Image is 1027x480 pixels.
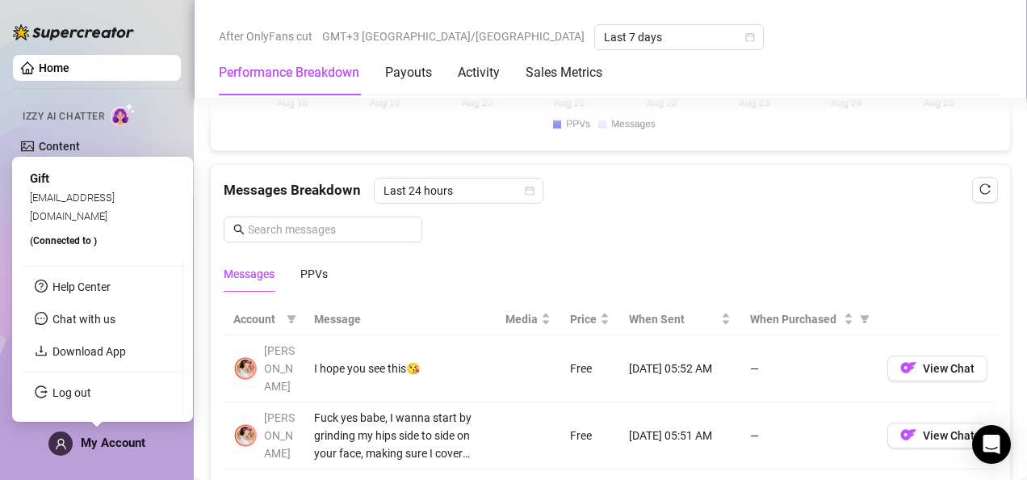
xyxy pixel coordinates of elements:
button: OFView Chat [887,356,987,381]
span: calendar [745,32,755,42]
span: filter [860,314,870,324]
img: OF [900,360,916,376]
span: When Purchased [750,310,840,328]
span: Price [570,310,597,328]
div: Activity [458,63,500,82]
img: OF [900,427,916,443]
td: Free [560,402,619,469]
img: logo-BBDzfeDw.svg [13,24,134,40]
span: [EMAIL_ADDRESS][DOMAIN_NAME] [30,192,115,221]
span: Chat with us [52,313,115,326]
span: View Chat [923,429,975,442]
img: AI Chatter [111,103,136,126]
a: Download App [52,345,126,358]
th: When Sent [619,304,740,335]
a: Help Center [52,280,111,293]
td: [DATE] 05:51 AM [619,402,740,469]
th: Message [304,304,496,335]
a: Content [39,140,80,153]
span: View Chat [923,362,975,375]
a: OFView Chat [887,365,987,378]
td: [DATE] 05:52 AM [619,335,740,402]
th: Media [496,304,560,335]
div: Messages [224,265,275,283]
span: Last 24 hours [384,179,534,203]
span: [PERSON_NAME] [264,411,295,460]
th: When Purchased [740,304,878,335]
img: 𝖍𝖔𝖑𝖑𝖞 [234,424,257,447]
div: Open Intercom Messenger [972,425,1011,464]
img: 𝖍𝖔𝖑𝖑𝖞 [234,357,257,380]
div: Payouts [385,63,432,82]
td: — [740,335,878,402]
span: calendar [525,186,534,196]
span: GMT+3 [GEOGRAPHIC_DATA]/[GEOGRAPHIC_DATA] [322,24,585,48]
td: — [740,402,878,469]
span: Account [233,310,280,328]
input: Search messages [248,221,413,238]
span: When Sent [629,310,718,328]
button: OFView Chat [887,423,987,448]
a: OFView Chat [887,432,987,445]
span: [PERSON_NAME] [264,344,295,393]
span: reload [979,183,991,195]
span: My Account [81,436,145,450]
span: Last 7 days [604,25,754,49]
span: Izzy AI Chatter [23,109,104,124]
span: Gift [30,171,49,186]
span: After OnlyFans cut [219,24,312,48]
td: Free [560,335,619,402]
span: Media [505,310,538,328]
a: Log out [52,386,91,399]
span: filter [857,307,873,331]
span: (Connected to ) [30,235,97,246]
li: Log out [22,380,182,406]
div: Messages Breakdown [224,178,997,204]
th: Price [560,304,619,335]
div: Sales Metrics [526,63,602,82]
span: filter [283,307,300,331]
span: search [233,224,245,235]
a: Home [39,61,69,74]
span: message [35,312,48,325]
div: Fuck yes babe, I wanna start by grinding my hips side to side on your face, making sure I cover e... [314,409,486,462]
div: PPVs [300,265,328,283]
span: user [55,438,67,450]
div: Performance Breakdown [219,63,359,82]
div: I hope you see this😘 [314,360,486,377]
span: filter [287,314,296,324]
